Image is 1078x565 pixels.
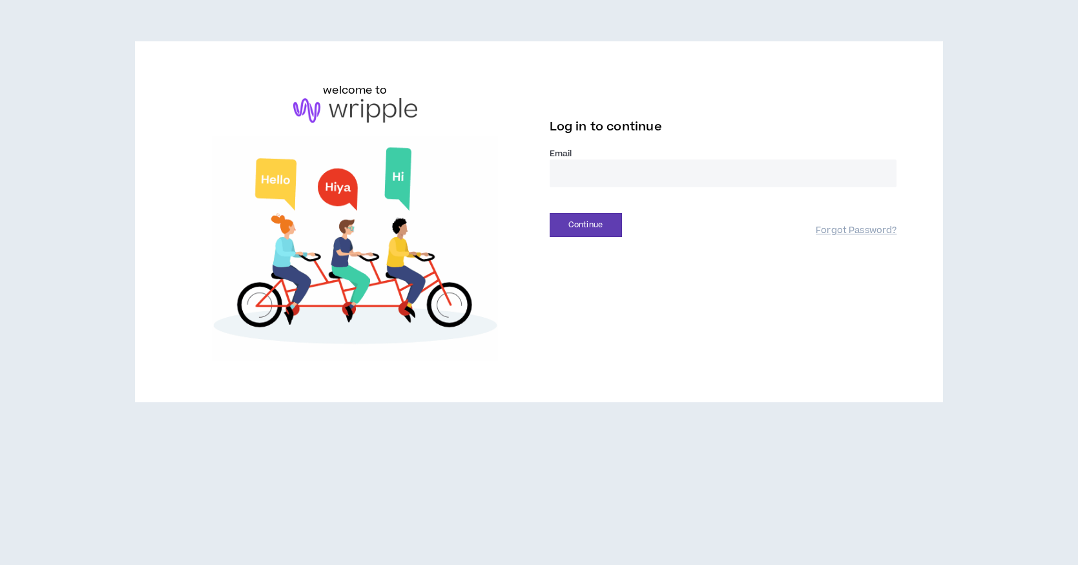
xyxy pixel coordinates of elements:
[181,136,529,362] img: Welcome to Wripple
[816,225,897,237] a: Forgot Password?
[323,83,387,98] h6: welcome to
[293,98,417,123] img: logo-brand.png
[550,119,662,135] span: Log in to continue
[550,148,897,159] label: Email
[550,213,622,237] button: Continue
